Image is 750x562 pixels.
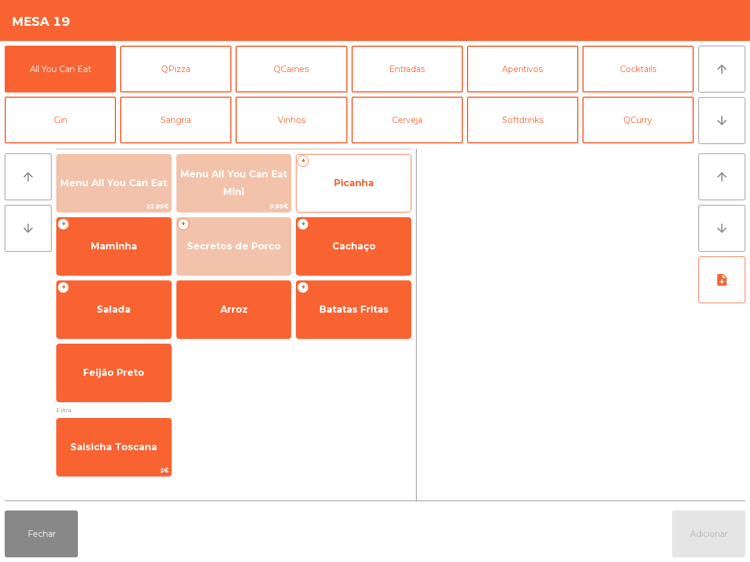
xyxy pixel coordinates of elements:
span: 3€ [57,465,171,476]
span: Maminha [91,241,137,252]
span: Batatas Fritas [319,304,388,315]
span: + [57,282,69,293]
button: arrow_upward [698,46,745,92]
button: arrow_upward [5,153,52,200]
h4: Mesa 19 [12,13,70,30]
span: Menu All You Can Eat Mini [180,169,287,197]
i: arrow_downward [715,221,729,235]
span: Cachaço [332,241,376,252]
span: Salsicha Toscana [70,441,157,453]
i: arrow_upward [21,170,35,184]
button: Softdrinks [467,97,578,143]
button: arrow_downward [698,205,745,252]
i: arrow_upward [715,62,729,76]
button: Fechar [5,510,78,557]
button: QPizza [120,46,231,92]
span: + [57,218,69,230]
i: note_add [715,273,729,287]
span: Secretos de Porco [187,241,281,252]
span: Feijão Preto [83,367,144,378]
i: arrow_downward [715,114,729,128]
button: All You Can Eat [5,46,116,92]
button: Cerveja [352,97,463,143]
span: Salada [97,304,131,315]
button: Aperitivos [467,46,578,92]
button: note_add [698,256,745,303]
span: + [297,282,309,293]
span: Picanha [334,177,374,189]
button: QCarnes [236,46,347,92]
i: arrow_downward [21,221,35,235]
span: 9.95€ [177,201,291,212]
span: Menu All You Can Eat [60,177,167,189]
button: arrow_upward [698,153,745,200]
button: Gin [5,97,116,143]
button: Entradas [352,46,463,92]
span: + [297,155,309,167]
span: Arroz [220,304,248,315]
span: 22.95€ [57,201,171,212]
button: arrow_downward [698,97,745,144]
span: + [297,218,309,230]
button: Sangria [120,97,231,143]
span: Extra [56,405,411,416]
span: + [178,218,189,230]
button: QCurry [582,97,694,143]
button: Vinhos [236,97,347,143]
i: arrow_upward [715,170,729,184]
button: arrow_downward [5,205,52,252]
button: Cocktails [582,46,694,92]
